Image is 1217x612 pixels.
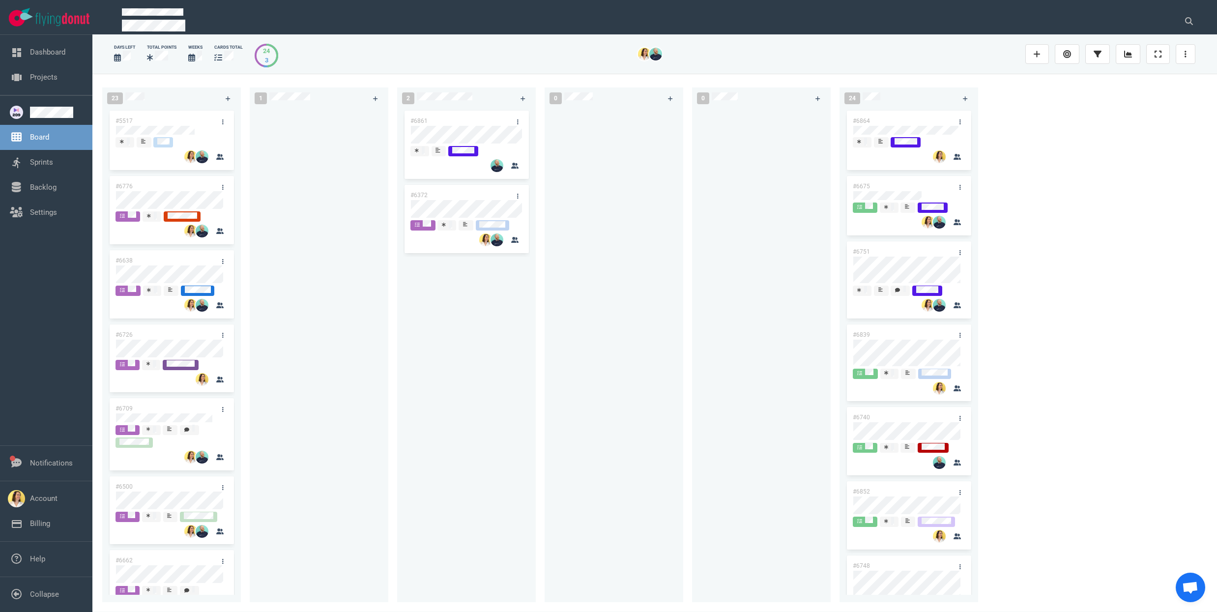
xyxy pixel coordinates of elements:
a: #6638 [116,257,133,264]
img: 26 [638,48,651,60]
img: 26 [196,525,208,538]
img: 26 [933,456,946,469]
img: 26 [184,299,197,312]
a: #5517 [116,117,133,124]
img: 26 [479,233,492,246]
a: Backlog [30,183,57,192]
img: 26 [184,150,197,163]
img: 26 [491,159,503,172]
span: 0 [550,92,562,104]
a: #6709 [116,405,133,412]
img: 26 [196,451,208,464]
a: Help [30,554,45,563]
span: 2 [402,92,414,104]
div: 3 [263,56,270,65]
a: #6864 [853,117,870,124]
img: 26 [196,150,208,163]
a: #6751 [853,248,870,255]
img: 26 [491,233,503,246]
a: #6748 [853,562,870,569]
img: Flying Donut text logo [35,13,89,26]
a: #6662 [116,557,133,564]
a: #6372 [410,192,428,199]
img: 26 [922,299,934,312]
a: Board [30,133,49,142]
img: 26 [933,299,946,312]
img: 26 [649,48,662,60]
span: 24 [844,92,860,104]
img: 26 [196,299,208,312]
a: Collapse [30,590,59,599]
img: 26 [933,216,946,229]
img: 26 [933,530,946,543]
a: Settings [30,208,57,217]
div: Total Points [147,44,176,51]
a: #6839 [853,331,870,338]
img: 26 [933,150,946,163]
a: Dashboard [30,48,65,57]
img: 26 [184,525,197,538]
div: days left [114,44,135,51]
a: #6500 [116,483,133,490]
a: Billing [30,519,50,528]
span: 0 [697,92,709,104]
img: 26 [184,225,197,237]
div: cards total [214,44,243,51]
span: 23 [107,92,123,104]
a: #6776 [116,183,133,190]
a: #6852 [853,488,870,495]
a: #6726 [116,331,133,338]
a: Notifications [30,459,73,467]
img: 26 [196,225,208,237]
span: 1 [255,92,267,104]
div: 24 [263,46,270,56]
a: #6740 [853,414,870,421]
a: #6675 [853,183,870,190]
a: Sprints [30,158,53,167]
div: Weeks [188,44,203,51]
div: Ouvrir le chat [1176,573,1205,602]
a: Account [30,494,58,503]
a: #6861 [410,117,428,124]
img: 26 [922,216,934,229]
a: Projects [30,73,58,82]
img: 26 [184,451,197,464]
img: 26 [933,382,946,395]
img: 26 [196,373,208,386]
